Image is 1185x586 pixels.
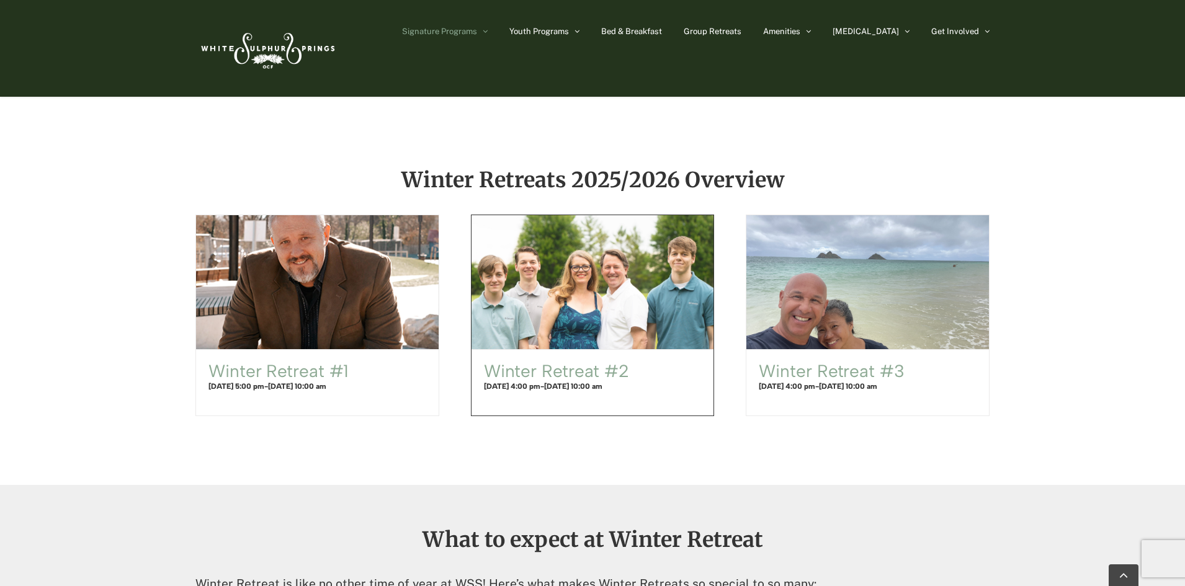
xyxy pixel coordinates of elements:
h2: What to expect at Winter Retreat [195,528,990,551]
span: Group Retreats [684,27,741,35]
a: Winter Retreat #1 [196,215,439,349]
span: [DATE] 5:00 pm [208,382,264,391]
span: [MEDICAL_DATA] [833,27,899,35]
span: [DATE] 10:00 am [268,382,326,391]
img: White Sulphur Springs Logo [195,19,338,78]
span: Youth Programs [509,27,569,35]
a: Winter Retreat #2 [472,215,714,349]
h4: - [208,381,426,392]
a: Winter Retreat #1 [208,360,349,381]
span: Bed & Breakfast [601,27,662,35]
h4: - [759,381,977,392]
a: Winter Retreat #2 [484,360,629,381]
a: Winter Retreat #3 [746,215,989,349]
h2: Winter Retreats 2025/2026 Overview [195,169,990,191]
span: Get Involved [931,27,979,35]
span: Amenities [763,27,800,35]
span: [DATE] 10:00 am [544,382,602,391]
span: [DATE] 4:00 pm [484,382,540,391]
span: [DATE] 10:00 am [819,382,877,391]
span: Signature Programs [402,27,477,35]
a: Winter Retreat #3 [759,360,904,381]
h4: - [484,381,702,392]
span: [DATE] 4:00 pm [759,382,815,391]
